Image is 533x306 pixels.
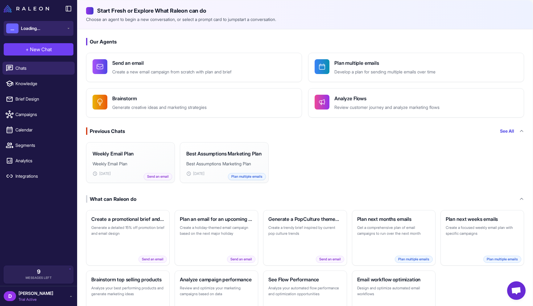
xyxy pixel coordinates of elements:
[86,6,524,15] h2: Start Fresh or Explore What Raleon can do
[483,256,521,263] span: Plan multiple emails
[263,210,347,266] button: Generate a PopCulture themed briefCreate a trendy brief inspired by current pop culture trendsSen...
[138,256,167,263] span: Send an email
[352,210,436,266] button: Plan next months emailsGet a comprehensive plan of email campaigns to run over the next monthPlan...
[2,154,75,167] a: Analytics
[228,173,266,180] span: Plan multiple emails
[268,215,341,223] h3: Generate a PopCulture themed brief
[446,215,519,223] h3: Plan next weeks emails
[91,225,164,237] p: Generate a detailed 15% off promotion brief and email design
[93,160,168,167] p: Weekly Email Plan
[357,285,430,297] p: Design and optimize automated email workflows
[308,88,524,118] button: Analyze FlowsReview customer journey and analyze marketing flows
[334,59,436,67] h4: Plan multiple emails
[86,38,524,45] h3: Our Agents
[268,285,341,297] p: Analyze your automated flow performance and optimization opportunities
[15,142,70,149] span: Segments
[316,256,344,263] span: Send an email
[186,160,262,167] p: Best Assumptions Marketing Plan
[15,111,70,118] span: Campaigns
[4,43,73,56] button: +New Chat
[446,225,519,237] p: Create a focused weekly email plan with specific campaigns
[26,275,52,280] span: Messages Left
[2,123,75,136] a: Calendar
[2,62,75,75] a: Chats
[2,108,75,121] a: Campaigns
[26,46,29,53] span: +
[86,53,302,82] button: Send an emailCreate a new email campaign from scratch with plan and brief
[15,157,70,164] span: Analytics
[500,128,514,134] a: See All
[507,281,526,300] div: Open chat
[91,215,164,223] h3: Create a promotional brief and email
[19,297,53,302] span: Trial Active
[180,215,253,223] h3: Plan an email for an upcoming holiday
[2,139,75,152] a: Segments
[4,5,49,12] img: Raleon Logo
[19,290,53,297] span: [PERSON_NAME]
[15,80,70,87] span: Knowledge
[334,95,440,102] h4: Analyze Flows
[37,269,40,275] span: 9
[86,127,125,135] div: Previous Chats
[357,225,430,237] p: Get a comprehensive plan of email campaigns to run over the next month
[334,68,436,76] p: Develop a plan for sending multiple emails over time
[4,291,16,301] div: D
[112,59,231,67] h4: Send an email
[334,104,440,111] p: Review customer journey and analyze marketing flows
[186,150,262,157] h3: Best Assumptions Marketing Plan
[91,285,164,297] p: Analyze your best performing products and generate marketing ideas
[308,53,524,82] button: Plan multiple emailsDevelop a plan for sending multiple emails over time
[112,68,231,76] p: Create a new email campaign from scratch with plan and brief
[2,77,75,90] a: Knowledge
[112,104,207,111] p: Generate creative ideas and marketing strategies
[357,215,430,223] h3: Plan next months emails
[268,225,341,237] p: Create a trendy brief inspired by current pop culture trends
[93,171,168,176] div: [DATE]
[268,276,341,283] h3: See Flow Performance
[15,65,70,72] span: Chats
[180,276,253,283] h3: Analyze campaign performance
[144,173,172,180] span: Send an email
[86,88,302,118] button: BrainstormGenerate creative ideas and marketing strategies
[227,256,255,263] span: Send an email
[15,173,70,180] span: Integrations
[180,285,253,297] p: Review and optimize your marketing campaigns based on data
[15,126,70,133] span: Calendar
[175,210,258,266] button: Plan an email for an upcoming holidayCreate a holiday-themed email campaign based on the next maj...
[2,170,75,183] a: Integrations
[180,225,253,237] p: Create a holiday-themed email campaign based on the next major holiday
[186,171,262,176] div: [DATE]
[395,256,433,263] span: Plan multiple emails
[440,210,524,266] button: Plan next weeks emailsCreate a focused weekly email plan with specific campaignsPlan multiple emails
[21,25,40,32] span: Loading...
[15,96,70,102] span: Brief Design
[2,93,75,105] a: Brief Design
[86,210,170,266] button: Create a promotional brief and emailGenerate a detailed 15% off promotion brief and email designS...
[93,150,134,157] h3: Weekly Email Plan
[86,16,524,23] p: Choose an agent to begin a new conversation, or select a prompt card to jumpstart a conversation.
[4,21,73,36] button: ...Loading...
[86,195,136,203] div: What can Raleon do
[30,46,52,53] span: New Chat
[357,276,430,283] h3: Email workflow optimization
[4,5,52,12] a: Raleon Logo
[112,95,207,102] h4: Brainstorm
[6,23,19,33] div: ...
[91,276,164,283] h3: Brainstorm top selling products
